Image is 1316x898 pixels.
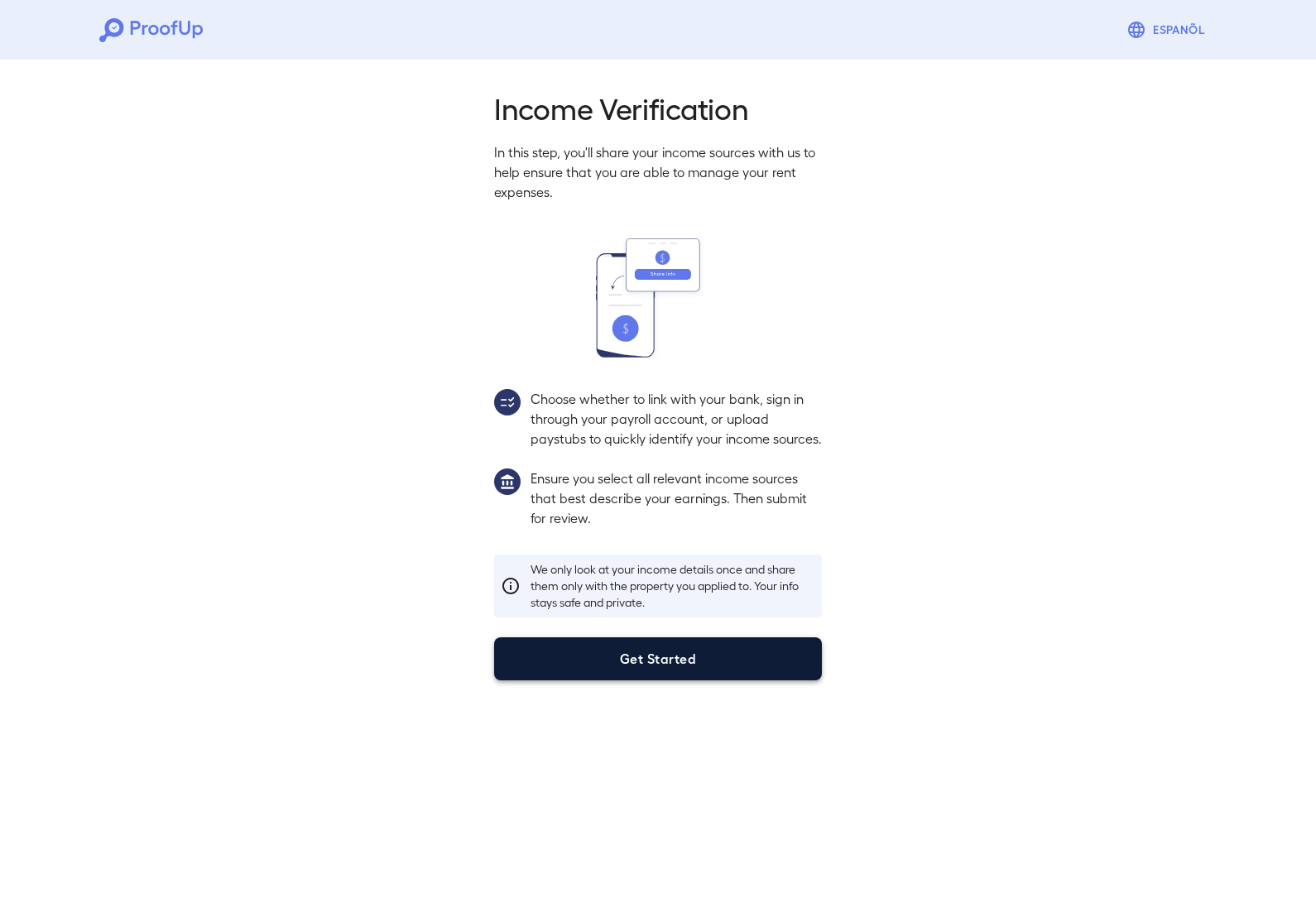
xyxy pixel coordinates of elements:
[531,561,815,611] p: We only look at your income details once and share them only with the property you applied to. Yo...
[494,637,822,680] button: Get Started
[494,468,521,495] img: group1.svg
[494,89,822,126] h2: Income Verification
[531,468,822,528] p: Ensure you select all relevant income sources that best describe your earnings. Then submit for r...
[596,238,720,358] img: transfer_money.svg
[494,142,822,202] p: In this step, you'll share your income sources with us to help ensure that you are able to manage...
[531,389,822,449] p: Choose whether to link with your bank, sign in through your payroll account, or upload paystubs t...
[494,389,521,415] img: group2.svg
[1120,13,1217,46] button: Espanõl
